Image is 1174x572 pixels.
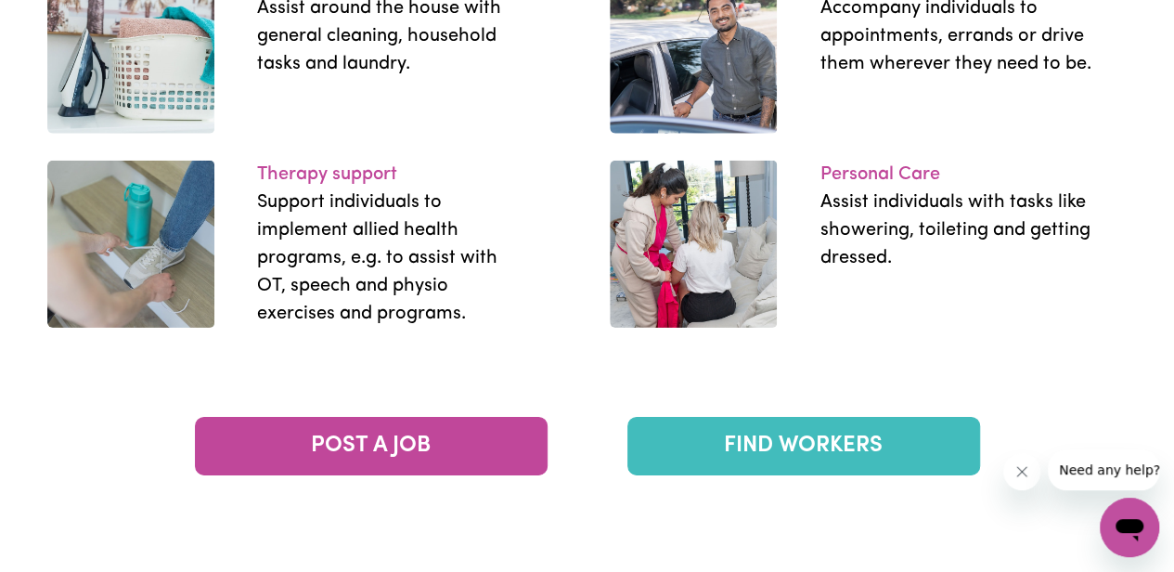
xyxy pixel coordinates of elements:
[819,161,1092,188] p: Personal Care
[1100,498,1159,557] iframe: Button to launch messaging window
[819,188,1092,272] p: Assist individuals with tasks like showering, toileting and getting dressed.
[195,417,548,475] a: POST A JOB
[1048,449,1159,490] iframe: Message from company
[47,161,214,328] img: work-13.f164598e.jpg
[257,161,530,188] p: Therapy support
[11,13,112,28] span: Need any help?
[627,417,980,475] a: FIND WORKERS
[610,161,777,328] img: work-23.45e406c6.jpg
[257,188,530,328] p: Support individuals to implement allied health programs, e.g. to assist with OT, speech and physi...
[1003,453,1040,490] iframe: Close message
